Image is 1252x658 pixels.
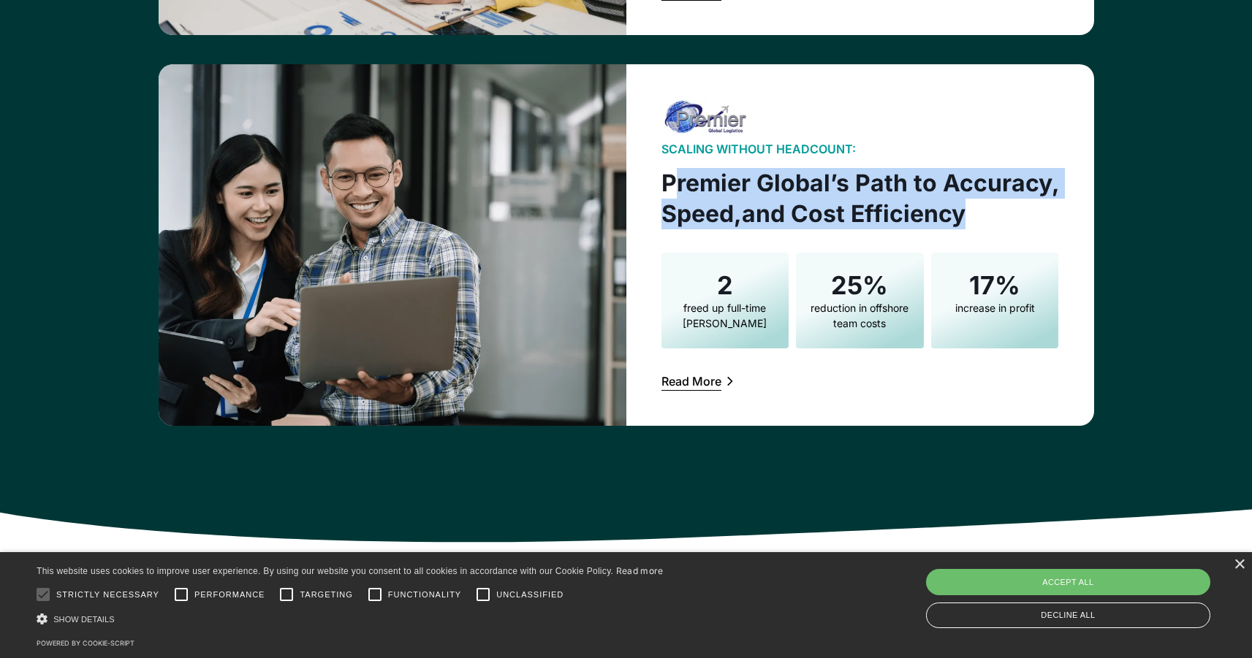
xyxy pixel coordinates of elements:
[661,168,1059,229] h3: Premier Global’s Path to Accuracy, Speed,and Cost Efficiency
[670,300,780,331] div: freed up full-time [PERSON_NAME]
[805,300,914,331] div: reduction in offshore team costs
[1001,500,1252,658] iframe: Chat Widget
[616,565,664,576] a: Read more
[159,64,626,425] img: A man and a woman holding their laptop while discussing
[56,589,159,601] span: Strictly necessary
[37,611,664,627] div: Show details
[388,589,461,601] span: Functionality
[194,589,265,601] span: Performance
[926,569,1210,595] div: Accept all
[37,639,134,647] a: Powered by cookie-script
[496,589,564,601] span: Unclassified
[661,372,736,391] a: Read More
[831,270,888,300] h4: 25%
[717,270,733,300] h4: 2
[661,142,856,156] div: Scaling Without Headcount:
[969,270,1020,300] h4: 17%
[661,99,749,136] img: premier logo
[37,566,613,576] span: This website uses cookies to improve user experience. By using our website you consent to all coo...
[53,615,115,624] span: Show details
[926,602,1210,628] div: Decline all
[300,589,352,601] span: Targeting
[661,375,721,387] div: Read More
[955,300,1035,315] div: increase in profit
